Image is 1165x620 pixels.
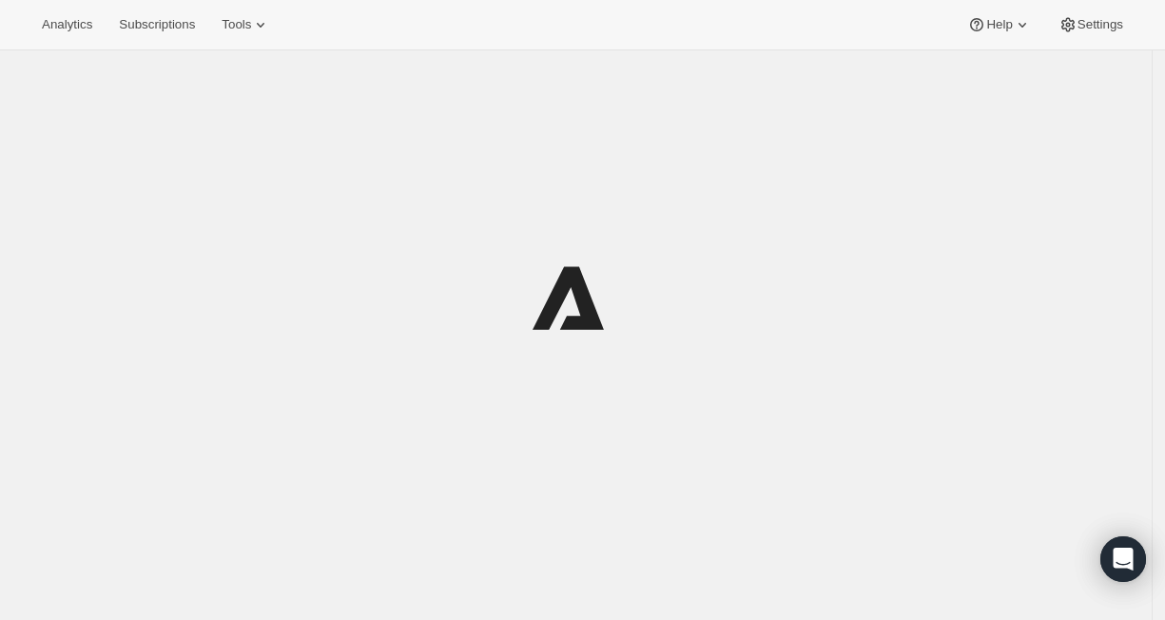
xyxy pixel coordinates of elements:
[1047,11,1135,38] button: Settings
[119,17,195,32] span: Subscriptions
[1078,17,1123,32] span: Settings
[956,11,1042,38] button: Help
[210,11,282,38] button: Tools
[986,17,1012,32] span: Help
[107,11,206,38] button: Subscriptions
[222,17,251,32] span: Tools
[42,17,92,32] span: Analytics
[1100,536,1146,582] div: Open Intercom Messenger
[30,11,104,38] button: Analytics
